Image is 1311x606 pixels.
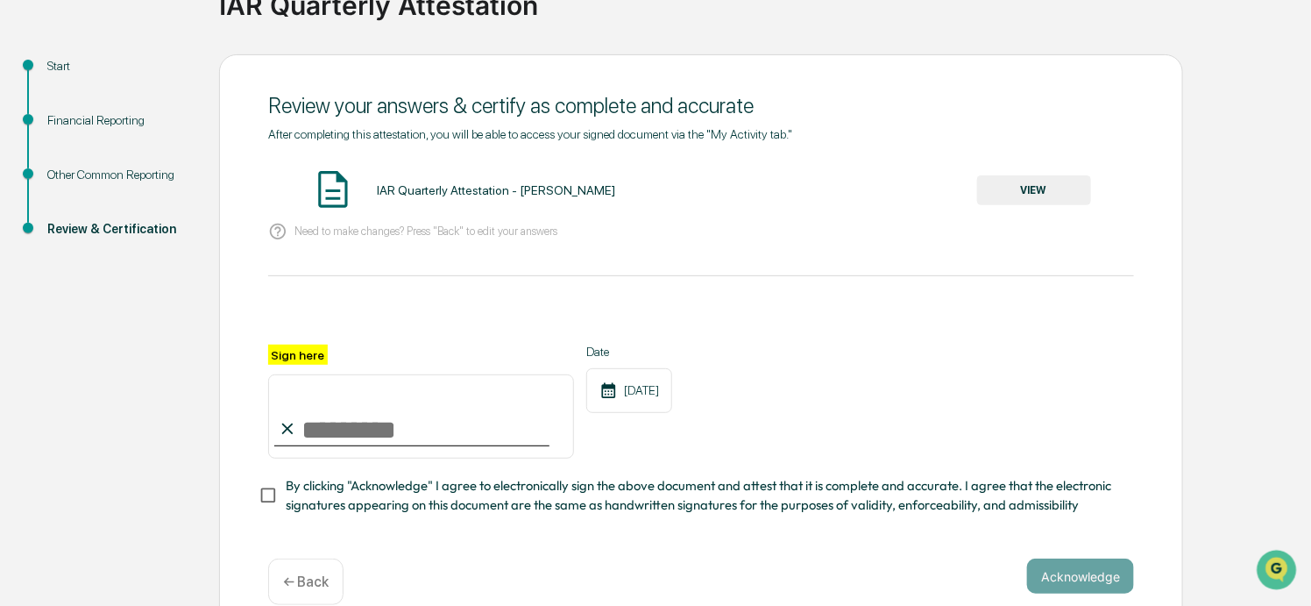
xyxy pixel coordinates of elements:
[294,225,557,238] p: Need to make changes? Press "Back" to edit your answers
[47,111,191,130] div: Financial Reporting
[145,220,217,238] span: Attestations
[47,57,191,75] div: Start
[11,246,117,278] a: 🔎Data Lookup
[286,476,1120,516] span: By clicking "Acknowledge" I agree to electronically sign the above document and attest that it is...
[268,93,1134,118] div: Review your answers & certify as complete and accurate
[60,151,222,165] div: We're available if you need us!
[127,222,141,236] div: 🗄️
[377,183,615,197] div: IAR Quarterly Attestation - [PERSON_NAME]
[60,133,287,151] div: Start new chat
[35,253,110,271] span: Data Lookup
[18,36,319,64] p: How can we help?
[120,213,224,245] a: 🗄️Attestations
[977,175,1091,205] button: VIEW
[283,574,329,590] p: ← Back
[35,220,113,238] span: Preclearance
[11,213,120,245] a: 🖐️Preclearance
[124,296,212,310] a: Powered byPylon
[1027,559,1134,594] button: Acknowledge
[18,222,32,236] div: 🖐️
[311,168,355,211] img: Document Icon
[47,220,191,239] div: Review & Certification
[174,296,212,310] span: Pylon
[268,345,328,365] label: Sign here
[18,133,49,165] img: 1746055101610-c473b297-6a78-478c-a979-82029cc54cd1
[47,166,191,184] div: Other Common Reporting
[268,127,792,141] span: After completing this attestation, you will be able to access your signed document via the "My Ac...
[586,345,672,359] label: Date
[18,255,32,269] div: 🔎
[298,139,319,160] button: Start new chat
[1255,548,1302,595] iframe: Open customer support
[586,368,672,413] div: [DATE]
